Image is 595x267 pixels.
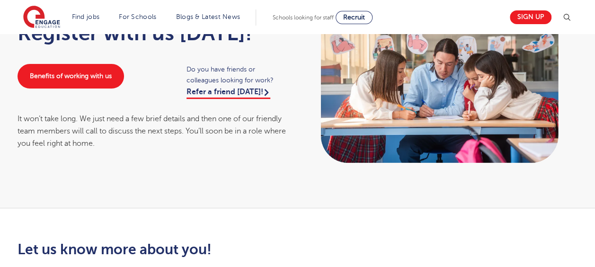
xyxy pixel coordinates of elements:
h2: Let us know more about you! [18,241,386,258]
span: Schools looking for staff [273,14,334,21]
a: Benefits of working with us [18,64,124,89]
a: For Schools [119,13,156,20]
a: Recruit [336,11,373,24]
a: Sign up [510,10,551,24]
a: Blogs & Latest News [176,13,240,20]
a: Find jobs [72,13,100,20]
img: Engage Education [23,6,60,29]
div: It won’t take long. We just need a few brief details and then one of our friendly team members wi... [18,113,288,150]
span: Recruit [343,14,365,21]
span: Do you have friends or colleagues looking for work? [186,64,288,86]
a: Refer a friend [DATE]! [186,88,270,99]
